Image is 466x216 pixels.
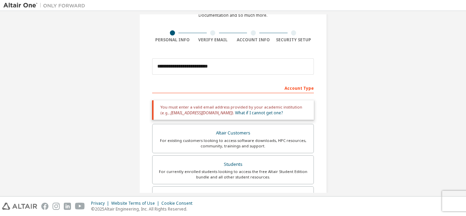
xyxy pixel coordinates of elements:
div: Students [157,160,309,169]
img: altair_logo.svg [2,203,37,210]
img: youtube.svg [75,203,85,210]
img: instagram.svg [53,203,60,210]
p: © 2025 Altair Engineering, Inc. All Rights Reserved. [91,206,196,212]
a: What if I cannot get one? [235,110,283,116]
div: Privacy [91,201,111,206]
div: For currently enrolled students looking to access the free Altair Student Edition bundle and all ... [157,169,309,180]
span: [EMAIL_ADDRESS][DOMAIN_NAME] [171,110,232,116]
img: Altair One [3,2,89,9]
img: linkedin.svg [64,203,71,210]
div: You must enter a valid email address provided by your academic institution (e.g., ). [152,100,314,120]
div: Faculty [157,191,309,200]
div: For existing customers looking to access software downloads, HPC resources, community, trainings ... [157,138,309,149]
div: Website Terms of Use [111,201,161,206]
div: Account Type [152,82,314,93]
div: Cookie Consent [161,201,196,206]
div: Altair Customers [157,128,309,138]
div: Personal Info [152,37,193,43]
div: Verify Email [193,37,233,43]
div: Security Setup [274,37,314,43]
img: facebook.svg [41,203,48,210]
div: Account Info [233,37,274,43]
